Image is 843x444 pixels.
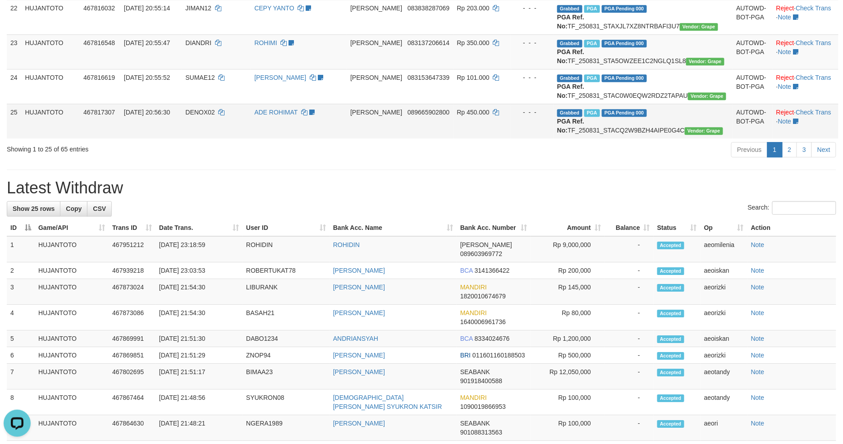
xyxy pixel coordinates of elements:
[472,352,525,359] span: Copy 011601160188503 to clipboard
[531,236,605,262] td: Rp 9,000,000
[584,109,600,117] span: Marked by aeokris
[333,241,360,248] a: ROHIDIN
[109,330,156,347] td: 467869991
[460,318,506,325] span: Copy 1640006961736 to clipboard
[156,262,243,279] td: [DATE] 23:03:53
[657,352,684,360] span: Accepted
[557,109,582,117] span: Grabbed
[7,179,836,197] h1: Latest Withdraw
[243,220,330,236] th: User ID: activate to sort column ascending
[685,127,723,135] span: Vendor URL: https://settle31.1velocity.biz
[605,279,654,305] td: -
[333,335,378,342] a: ANDRIANSYAH
[657,267,684,275] span: Accepted
[701,305,747,330] td: aeorizki
[557,40,582,47] span: Grabbed
[605,262,654,279] td: -
[83,74,115,81] span: 467816619
[124,5,170,12] span: [DATE] 20:55:14
[460,429,502,436] span: Copy 901088313563 to clipboard
[751,368,765,375] a: Note
[751,352,765,359] a: Note
[4,4,31,31] button: Open LiveChat chat widget
[797,142,812,157] a: 3
[124,109,170,116] span: [DATE] 20:56:30
[778,118,792,125] a: Note
[686,58,724,65] span: Vendor URL: https://settle31.1velocity.biz
[602,40,647,47] span: PGA Pending
[701,364,747,389] td: aeotandy
[515,38,550,47] div: - - -
[688,92,726,100] span: Vendor URL: https://settle31.1velocity.biz
[7,104,21,138] td: 25
[776,39,794,46] a: Reject
[109,347,156,364] td: 467869851
[350,39,402,46] span: [PERSON_NAME]
[109,262,156,279] td: 467939218
[602,74,647,82] span: PGA Pending
[782,142,797,157] a: 2
[654,220,701,236] th: Status: activate to sort column ascending
[243,236,330,262] td: ROHIDIN
[109,220,156,236] th: Trans ID: activate to sort column ascending
[243,305,330,330] td: BASAH21
[733,104,773,138] td: AUTOWD-BOT-PGA
[457,5,490,12] span: Rp 203.000
[109,389,156,415] td: 467867464
[7,34,21,69] td: 23
[747,220,836,236] th: Action
[66,205,82,212] span: Copy
[457,220,531,236] th: Bank Acc. Number: activate to sort column ascending
[35,220,109,236] th: Game/API: activate to sort column ascending
[531,305,605,330] td: Rp 80,000
[35,389,109,415] td: HUJANTOTO
[554,104,733,138] td: TF_250831_STACQ2W9BZH4AIPE0G4C
[811,142,836,157] a: Next
[554,34,733,69] td: TF_250831_STA5OWZEE1C2NGLQ1SL8
[778,48,792,55] a: Note
[460,368,490,375] span: SEABANK
[333,309,385,316] a: [PERSON_NAME]
[776,74,794,81] a: Reject
[605,389,654,415] td: -
[701,262,747,279] td: aeoiskan
[7,69,21,104] td: 24
[657,242,684,249] span: Accepted
[330,220,457,236] th: Bank Acc. Name: activate to sort column ascending
[460,241,512,248] span: [PERSON_NAME]
[515,4,550,13] div: - - -
[776,5,794,12] a: Reject
[751,420,765,427] a: Note
[701,220,747,236] th: Op: activate to sort column ascending
[731,142,767,157] a: Previous
[109,279,156,305] td: 467873024
[701,236,747,262] td: aeomilenia
[460,293,506,300] span: Copy 1820010674679 to clipboard
[13,205,55,212] span: Show 25 rows
[557,118,584,134] b: PGA Ref. No:
[7,364,35,389] td: 7
[657,284,684,292] span: Accepted
[254,74,306,81] a: [PERSON_NAME]
[185,5,211,12] span: JIMAN12
[7,389,35,415] td: 8
[83,109,115,116] span: 467817307
[156,236,243,262] td: [DATE] 23:18:59
[350,5,402,12] span: [PERSON_NAME]
[475,267,510,274] span: Copy 3141366422 to clipboard
[751,335,765,342] a: Note
[243,415,330,441] td: NGERA1989
[457,109,490,116] span: Rp 450.000
[35,347,109,364] td: HUJANTOTO
[109,236,156,262] td: 467951212
[156,415,243,441] td: [DATE] 21:48:21
[156,389,243,415] td: [DATE] 21:48:56
[21,69,80,104] td: HUJANTOTO
[408,5,449,12] span: Copy 083838287069 to clipboard
[680,23,718,31] span: Vendor URL: https://settle31.1velocity.biz
[778,14,792,21] a: Note
[156,220,243,236] th: Date Trans.: activate to sort column ascending
[243,364,330,389] td: BIMAA23
[408,39,449,46] span: Copy 083137206614 to clipboard
[350,109,402,116] span: [PERSON_NAME]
